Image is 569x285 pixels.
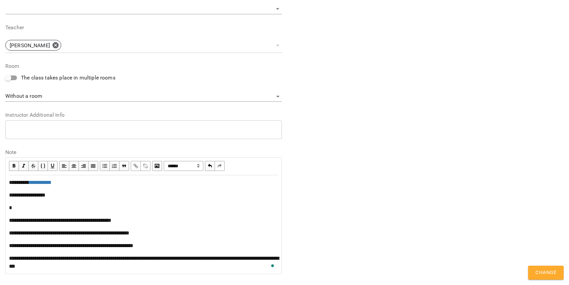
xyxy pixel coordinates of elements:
label: Room [5,64,282,69]
label: Teacher [5,25,282,30]
button: Align Center [69,161,79,171]
button: Italic [19,161,29,171]
button: Align Justify [89,161,98,171]
div: Without a room [5,91,282,102]
button: OL [110,161,119,171]
button: Undo [205,161,215,171]
div: [PERSON_NAME] [5,40,61,51]
button: UL [100,161,110,171]
div: [PERSON_NAME] [5,38,282,53]
button: Align Right [79,161,89,171]
button: Link [131,161,141,171]
button: Change [528,266,564,280]
div: To enrich screen reader interactions, please activate Accessibility in Grammarly extension settings [6,176,281,273]
select: Block type [164,161,203,171]
button: Underline [48,161,58,171]
button: Redo [215,161,225,171]
span: The class takes place in multiple rooms [21,74,115,82]
span: Normal [164,161,203,171]
button: Image [152,161,162,171]
span: Change [535,268,556,277]
button: Align Left [59,161,69,171]
button: Bold [9,161,19,171]
label: Instructor Additional Info [5,112,282,118]
button: Monospace [38,161,48,171]
p: [PERSON_NAME] [10,42,50,50]
button: Strikethrough [29,161,38,171]
button: Remove Link [141,161,150,171]
button: Blockquote [119,161,129,171]
label: Note [5,150,282,155]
